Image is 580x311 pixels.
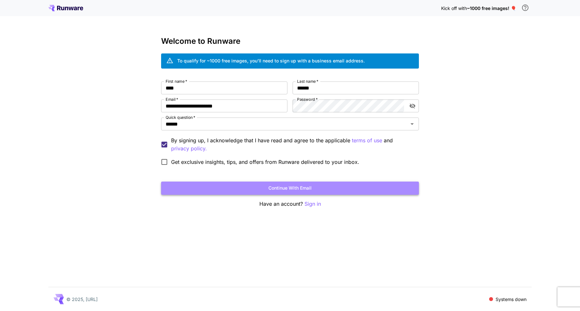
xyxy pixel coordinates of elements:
label: Email [166,97,178,102]
p: Systems down [496,296,527,303]
button: Sign in [304,200,321,208]
button: toggle password visibility [407,100,418,112]
span: Kick off with [441,5,467,11]
p: By signing up, I acknowledge that I have read and agree to the applicable and [171,137,414,153]
button: Open [408,119,417,128]
label: First name [166,79,187,84]
span: ~1000 free images! 🎈 [467,5,516,11]
label: Last name [297,79,318,84]
label: Password [297,97,318,102]
p: Have an account? [161,200,419,208]
p: © 2025, [URL] [66,296,98,303]
p: privacy policy. [171,145,207,153]
div: To qualify for ~1000 free images, you’ll need to sign up with a business email address. [177,57,365,64]
button: By signing up, I acknowledge that I have read and agree to the applicable and privacy policy. [352,137,382,145]
h3: Welcome to Runware [161,37,419,46]
button: In order to qualify for free credit, you need to sign up with a business email address and click ... [519,1,532,14]
button: Continue with email [161,182,419,195]
label: Quick question [166,115,195,120]
button: By signing up, I acknowledge that I have read and agree to the applicable terms of use and [171,145,207,153]
p: terms of use [352,137,382,145]
span: Get exclusive insights, tips, and offers from Runware delivered to your inbox. [171,158,359,166]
